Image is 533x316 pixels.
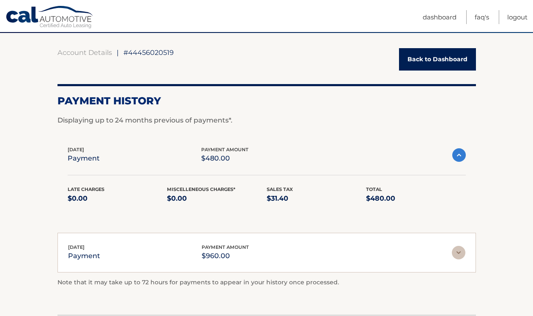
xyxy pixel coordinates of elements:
span: Total [366,186,382,192]
a: Cal Automotive [5,5,94,30]
a: Back to Dashboard [399,48,476,71]
img: accordion-rest.svg [452,246,465,259]
p: payment [68,153,100,164]
p: $960.00 [202,250,249,262]
img: accordion-active.svg [452,148,466,162]
span: Late Charges [68,186,104,192]
span: Miscelleneous Charges* [167,186,235,192]
p: $480.00 [366,193,466,204]
span: [DATE] [68,244,85,250]
p: payment [68,250,100,262]
a: Dashboard [423,10,456,24]
span: [DATE] [68,147,84,153]
p: $0.00 [167,193,267,204]
span: Sales Tax [267,186,293,192]
span: payment amount [202,244,249,250]
p: Displaying up to 24 months previous of payments*. [57,115,476,125]
span: payment amount [201,147,249,153]
a: Account Details [57,48,112,57]
p: Note that it may take up to 72 hours for payments to appear in your history once processed. [57,278,476,288]
p: $480.00 [201,153,249,164]
p: $0.00 [68,193,167,204]
p: $31.40 [267,193,366,204]
span: | [117,48,119,57]
span: #44456020519 [123,48,174,57]
a: FAQ's [475,10,489,24]
a: Logout [507,10,528,24]
h2: Payment History [57,95,476,107]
